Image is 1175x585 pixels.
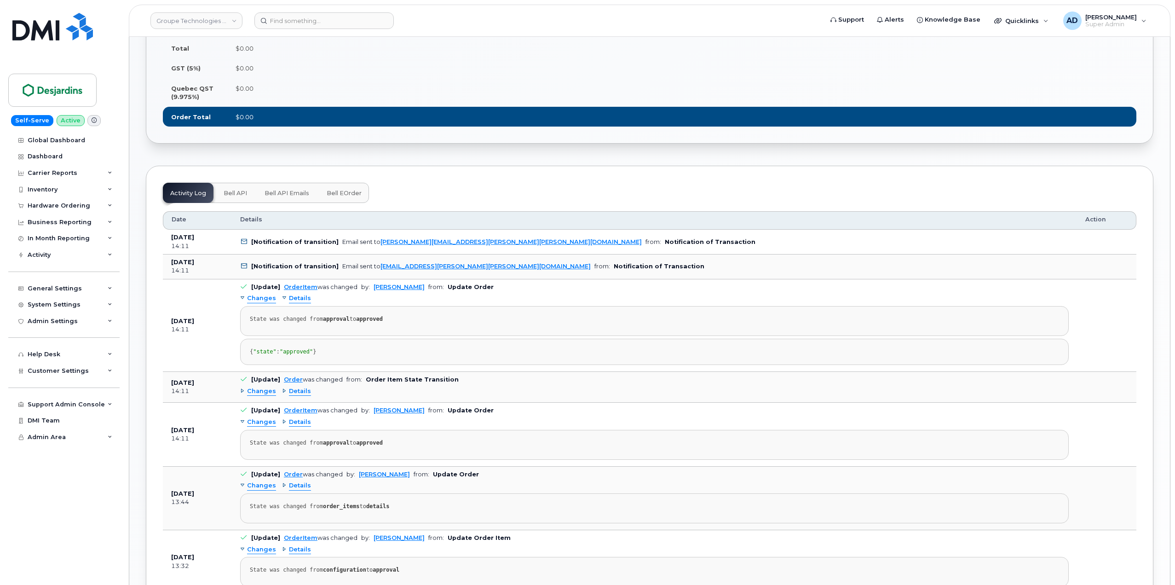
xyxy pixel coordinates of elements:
[838,15,864,24] span: Support
[361,534,370,541] span: by:
[251,263,339,270] b: [Notification of transition]
[171,554,194,561] b: [DATE]
[433,471,479,478] b: Update Order
[251,534,280,541] b: [Update]
[251,238,339,245] b: [Notification of transition]
[171,498,224,506] div: 13:44
[327,190,362,197] span: Bell eOrder
[284,284,357,290] div: was changed
[171,434,224,443] div: 14:11
[1085,13,1137,21] span: [PERSON_NAME]
[910,11,987,29] a: Knowledge Base
[428,284,444,290] span: from:
[448,407,494,414] b: Update Order
[171,387,224,395] div: 14:11
[356,316,383,322] strong: approved
[428,407,444,414] span: from:
[665,238,755,245] b: Notification of Transaction
[171,562,224,570] div: 13:32
[323,503,359,510] strong: order_items
[251,376,280,383] b: [Update]
[323,567,366,573] strong: configuration
[284,471,303,478] a: Order
[280,348,313,355] span: "approved"
[988,12,1055,30] div: Quicklinks
[346,471,355,478] span: by:
[356,440,383,446] strong: approved
[150,12,242,29] a: Groupe Technologies Desjardins
[171,242,224,250] div: 14:11
[448,284,494,290] b: Update Order
[171,113,211,122] label: Order Total
[1085,21,1137,28] span: Super Admin
[645,238,661,245] span: from:
[171,427,194,434] b: [DATE]
[925,15,980,24] span: Knowledge Base
[284,534,317,541] a: OrderItem
[824,11,870,29] a: Support
[594,263,610,270] span: from:
[171,44,189,53] label: Total
[366,376,459,383] b: Order Item State Transition
[251,407,280,414] b: [Update]
[284,534,357,541] div: was changed
[614,263,704,270] b: Notification of Transaction
[250,348,1059,355] div: { : }
[361,284,370,290] span: by:
[289,481,311,490] span: Details
[171,259,194,266] b: [DATE]
[374,534,425,541] a: [PERSON_NAME]
[171,325,224,334] div: 14:11
[346,376,362,383] span: from:
[359,471,410,478] a: [PERSON_NAME]
[265,190,309,197] span: Bell API Emails
[250,503,1059,510] div: State was changed from to
[247,545,276,554] span: Changes
[251,284,280,290] b: [Update]
[250,316,1059,323] div: State was changed from to
[253,348,276,355] span: "state"
[236,45,253,52] span: $0.00
[247,418,276,427] span: Changes
[250,567,1059,573] div: State was changed from to
[251,471,280,478] b: [Update]
[361,407,370,414] span: by:
[289,545,311,554] span: Details
[236,113,253,121] span: $0.00
[172,215,186,224] span: Date
[414,471,429,478] span: from:
[366,503,390,510] strong: details
[284,376,343,383] div: was changed
[323,440,350,446] strong: approval
[374,407,425,414] a: [PERSON_NAME]
[1057,12,1153,30] div: Adil Derdak
[284,407,317,414] a: OrderItem
[171,490,194,497] b: [DATE]
[380,238,642,245] a: [PERSON_NAME][EMAIL_ADDRESS][PERSON_NAME][PERSON_NAME][DOMAIN_NAME]
[870,11,910,29] a: Alerts
[289,418,311,427] span: Details
[171,234,194,241] b: [DATE]
[1005,17,1039,24] span: Quicklinks
[247,387,276,396] span: Changes
[284,284,317,290] a: OrderItem
[342,263,591,270] div: Email sent to
[224,190,247,197] span: Bell API
[885,15,904,24] span: Alerts
[374,284,425,290] a: [PERSON_NAME]
[171,379,194,386] b: [DATE]
[448,534,511,541] b: Update Order Item
[1077,211,1136,230] th: Action
[289,387,311,396] span: Details
[236,85,253,92] span: $0.00
[250,440,1059,446] div: State was changed from to
[428,534,444,541] span: from:
[284,407,357,414] div: was changed
[373,567,399,573] strong: approval
[342,238,642,245] div: Email sent to
[171,266,224,275] div: 14:11
[236,64,253,72] span: $0.00
[171,318,194,324] b: [DATE]
[247,294,276,303] span: Changes
[289,294,311,303] span: Details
